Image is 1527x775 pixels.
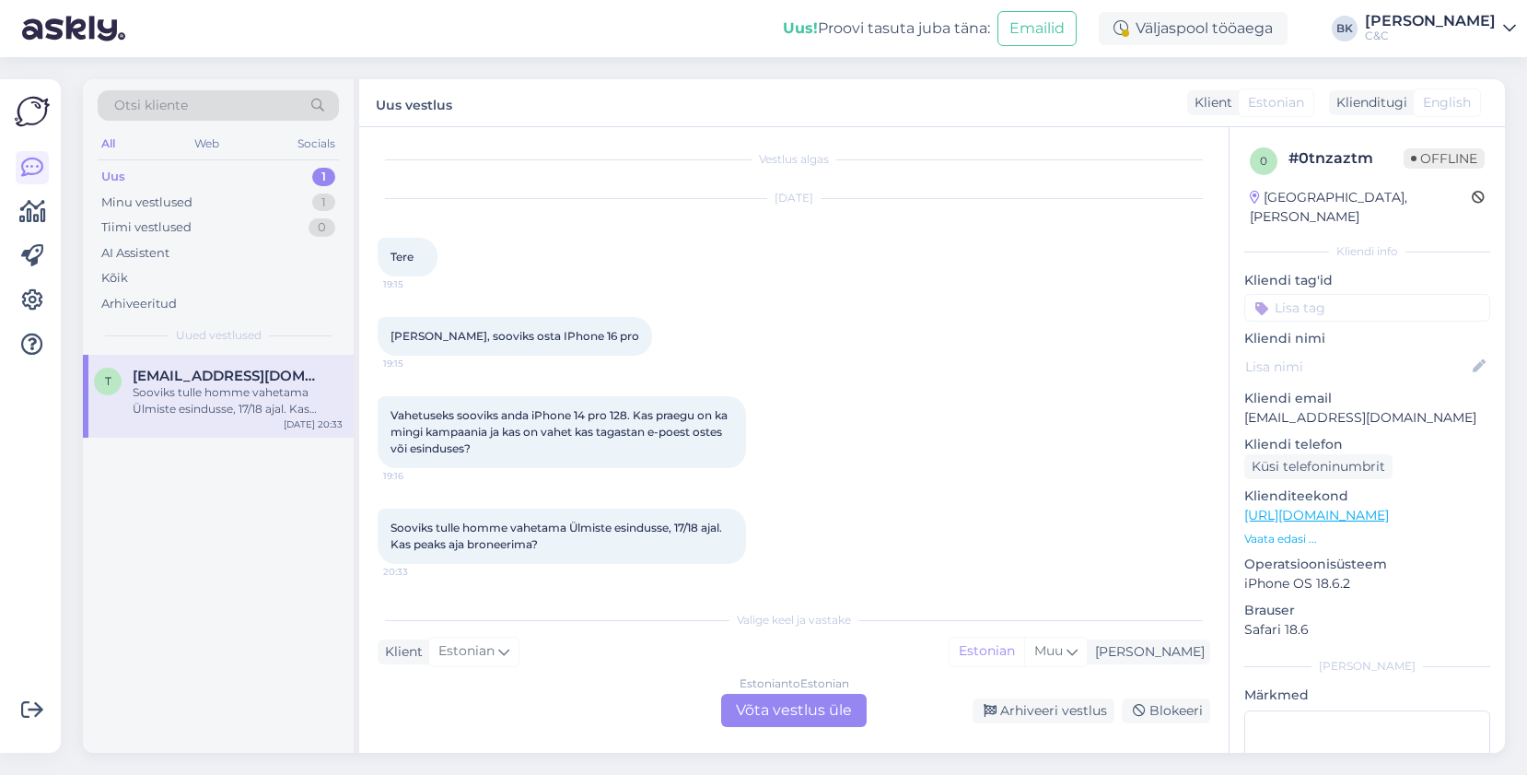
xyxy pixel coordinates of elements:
span: 19:15 [383,277,452,291]
div: Kliendi info [1244,243,1490,260]
div: Väljaspool tööaega [1099,12,1288,45]
p: Kliendi tag'id [1244,271,1490,290]
div: [DATE] [378,190,1210,206]
p: [EMAIL_ADDRESS][DOMAIN_NAME] [1244,408,1490,428]
span: Muu [1034,642,1063,659]
div: Minu vestlused [101,194,192,212]
p: Kliendi email [1244,389,1490,408]
input: Lisa nimi [1245,357,1469,377]
a: [URL][DOMAIN_NAME] [1244,507,1389,523]
div: Küsi telefoninumbrit [1244,454,1393,479]
p: Vaata edasi ... [1244,531,1490,547]
div: BK [1332,16,1358,41]
span: English [1423,93,1471,112]
p: Brauser [1244,601,1490,620]
span: 0 [1260,154,1267,168]
span: 19:16 [383,469,452,483]
span: Uued vestlused [176,327,262,344]
label: Uus vestlus [376,90,452,115]
button: Emailid [997,11,1077,46]
span: tiina.lips@gmail.com [133,368,324,384]
div: Estonian to Estonian [740,675,849,692]
div: Uus [101,168,125,186]
div: Proovi tasuta juba täna: [783,18,990,40]
span: Tere [390,250,414,264]
div: [GEOGRAPHIC_DATA], [PERSON_NAME] [1250,188,1472,227]
div: Vestlus algas [378,151,1210,168]
span: Estonian [1248,93,1304,112]
p: iPhone OS 18.6.2 [1244,574,1490,593]
div: Kõik [101,269,128,288]
div: 1 [312,194,335,212]
div: Klient [378,642,423,662]
span: Estonian [438,641,495,662]
span: [PERSON_NAME], sooviks osta IPhone 16 pro [390,329,639,343]
span: t [105,374,111,388]
div: [PERSON_NAME] [1244,658,1490,675]
div: Blokeeri [1122,699,1210,723]
span: Vahetuseks sooviks anda iPhone 14 pro 128. Kas praegu on ka mingi kampaania ja kas on vahet kas t... [390,408,730,455]
div: Tiimi vestlused [101,218,192,237]
div: C&C [1365,29,1496,43]
div: Web [191,132,223,156]
input: Lisa tag [1244,294,1490,322]
div: Klient [1187,93,1232,112]
div: Valige keel ja vastake [378,612,1210,628]
span: 19:15 [383,357,452,370]
div: 1 [312,168,335,186]
div: [DATE] 20:33 [284,417,343,431]
div: Sooviks tulle homme vahetama Ülmiste esindusse, 17/18 ajal. Kas peaks aja broneerima? [133,384,343,417]
div: [PERSON_NAME] [1365,14,1496,29]
p: Kliendi nimi [1244,329,1490,348]
p: Märkmed [1244,686,1490,705]
span: Sooviks tulle homme vahetama Ülmiste esindusse, 17/18 ajal. Kas peaks aja broneerima? [390,521,725,551]
img: Askly Logo [15,94,50,129]
div: All [98,132,119,156]
div: Arhiveeritud [101,295,177,313]
div: Võta vestlus üle [721,694,867,727]
a: [PERSON_NAME]C&C [1365,14,1516,43]
p: Safari 18.6 [1244,620,1490,640]
span: Otsi kliente [114,96,188,115]
span: Offline [1404,148,1485,169]
span: 20:33 [383,565,452,579]
div: Arhiveeri vestlus [973,699,1114,723]
div: [PERSON_NAME] [1088,642,1205,662]
div: 0 [309,218,335,237]
p: Operatsioonisüsteem [1244,555,1490,574]
div: Socials [294,132,339,156]
b: Uus! [783,19,818,37]
div: Estonian [950,638,1024,665]
p: Klienditeekond [1244,487,1490,506]
div: AI Assistent [101,244,169,263]
div: # 0tnzaztm [1288,147,1404,170]
p: Kliendi telefon [1244,435,1490,454]
div: Klienditugi [1329,93,1407,112]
